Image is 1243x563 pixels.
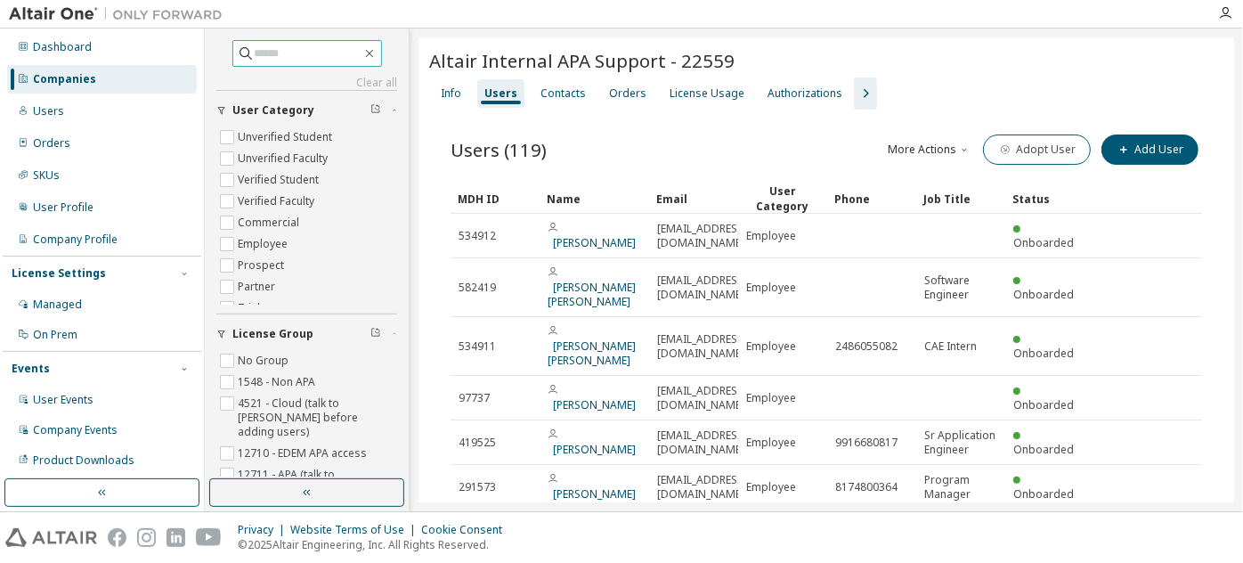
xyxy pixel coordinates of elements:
[924,273,997,302] span: Software Engineer
[553,486,636,502] a: [PERSON_NAME]
[33,72,96,86] div: Companies
[290,523,421,537] div: Website Terms of Use
[458,184,532,213] div: MDH ID
[923,184,998,213] div: Job Title
[441,86,461,101] div: Info
[33,168,60,183] div: SKUs
[1013,346,1074,361] span: Onboarded
[548,280,636,309] a: [PERSON_NAME] [PERSON_NAME]
[657,222,747,250] span: [EMAIL_ADDRESS][DOMAIN_NAME]
[924,339,977,354] span: CAE Intern
[12,266,106,281] div: License Settings
[540,86,586,101] div: Contacts
[33,104,64,118] div: Users
[108,528,126,547] img: facebook.svg
[746,229,796,243] span: Employee
[238,169,322,191] label: Verified Student
[459,436,496,450] span: 419525
[983,135,1091,165] button: Adopt User
[657,384,747,412] span: [EMAIL_ADDRESS][DOMAIN_NAME]
[548,339,636,368] a: [PERSON_NAME] [PERSON_NAME]
[459,391,490,405] span: 97737
[33,393,93,407] div: User Events
[33,328,77,342] div: On Prem
[238,464,397,514] label: 12711 - APA (talk to [PERSON_NAME] before adding users)
[553,397,636,412] a: [PERSON_NAME]
[238,191,318,212] label: Verified Faculty
[238,537,513,552] p: © 2025 Altair Engineering, Inc. All Rights Reserved.
[216,91,397,130] button: User Category
[33,200,93,215] div: User Profile
[238,350,292,371] label: No Group
[745,184,820,214] div: User Category
[216,314,397,354] button: License Group
[216,76,397,90] a: Clear all
[459,480,496,494] span: 291573
[238,148,331,169] label: Unverified Faculty
[657,428,747,457] span: [EMAIL_ADDRESS][DOMAIN_NAME]
[835,436,898,450] span: 9916680817
[835,339,898,354] span: 2486055082
[429,48,735,73] span: Altair Internal APA Support - 22559
[370,327,381,341] span: Clear filter
[1013,397,1074,412] span: Onboarded
[656,184,731,213] div: Email
[746,480,796,494] span: Employee
[232,103,314,118] span: User Category
[657,473,747,502] span: [EMAIL_ADDRESS][DOMAIN_NAME]
[746,281,796,295] span: Employee
[137,528,156,547] img: instagram.svg
[887,135,972,165] button: More Actions
[238,523,290,537] div: Privacy
[167,528,185,547] img: linkedin.svg
[370,103,381,118] span: Clear filter
[232,327,313,341] span: License Group
[924,473,997,502] span: Program Manager
[553,235,636,250] a: [PERSON_NAME]
[547,184,642,213] div: Name
[238,233,291,255] label: Employee
[553,442,636,457] a: [PERSON_NAME]
[1013,442,1074,457] span: Onboarded
[12,362,50,376] div: Events
[835,480,898,494] span: 8174800364
[238,443,370,464] label: 12710 - EDEM APA access
[768,86,842,101] div: Authorizations
[238,126,336,148] label: Unverified Student
[238,276,279,298] label: Partner
[238,212,303,233] label: Commercial
[459,339,496,354] span: 534911
[746,436,796,450] span: Employee
[33,453,134,468] div: Product Downloads
[609,86,646,101] div: Orders
[484,86,517,101] div: Users
[196,528,222,547] img: youtube.svg
[238,255,288,276] label: Prospect
[924,428,997,457] span: Sr Application Engineer
[5,528,97,547] img: altair_logo.svg
[238,298,264,319] label: Trial
[1012,184,1087,213] div: Status
[451,137,547,162] span: Users (119)
[9,5,232,23] img: Altair One
[657,332,747,361] span: [EMAIL_ADDRESS][DOMAIN_NAME]
[238,371,319,393] label: 1548 - Non APA
[670,86,744,101] div: License Usage
[33,423,118,437] div: Company Events
[1013,486,1074,502] span: Onboarded
[746,339,796,354] span: Employee
[1101,135,1198,165] button: Add User
[33,40,92,54] div: Dashboard
[33,233,118,247] div: Company Profile
[459,281,496,295] span: 582419
[238,393,397,443] label: 4521 - Cloud (talk to [PERSON_NAME] before adding users)
[746,391,796,405] span: Employee
[421,523,513,537] div: Cookie Consent
[33,136,70,151] div: Orders
[1013,287,1074,302] span: Onboarded
[657,273,747,302] span: [EMAIL_ADDRESS][DOMAIN_NAME]
[33,298,82,312] div: Managed
[834,184,909,213] div: Phone
[1013,235,1074,250] span: Onboarded
[459,229,496,243] span: 534912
